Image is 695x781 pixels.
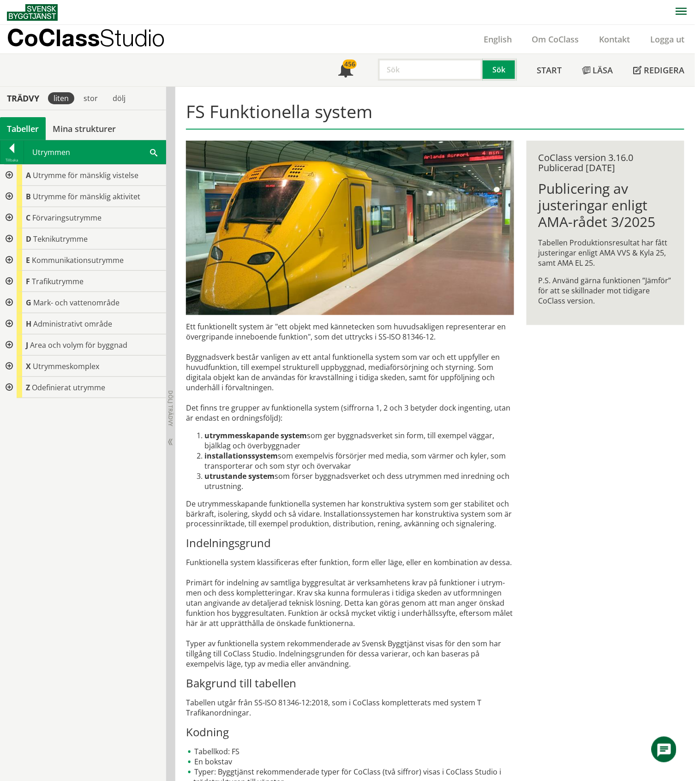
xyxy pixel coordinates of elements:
span: Utrymmeskomplex [33,361,99,371]
li: som ger byggnadsverket sin form, till exempel väggar, bjälklag och överbyggnader [204,430,514,451]
span: G [26,298,31,308]
li: som förser byggnadsverket och dess utrymmen med inredning och utrustning. [204,471,514,491]
a: Redigera [623,54,695,86]
span: X [26,361,31,371]
span: Teknikutrymme [33,234,88,244]
div: Utrymmen [24,141,166,164]
a: Om CoClass [522,34,589,45]
a: English [473,34,522,45]
a: 456 [328,54,363,86]
strong: utrustande system [204,471,275,481]
span: Läsa [593,65,613,76]
span: B [26,191,31,202]
span: D [26,234,31,244]
h3: Bakgrund till tabellen [186,677,514,691]
h3: Kodning [186,726,514,739]
div: CoClass version 3.16.0 Publicerad [DATE] [539,153,672,173]
input: Sök [378,59,483,81]
a: Läsa [572,54,623,86]
li: En bokstav [186,757,514,767]
h3: Indelningsgrund [186,537,514,550]
strong: installationssystem [204,451,278,461]
span: Z [26,382,30,393]
span: Studio [100,24,165,51]
a: Start [527,54,572,86]
a: Logga ut [641,34,695,45]
span: E [26,255,30,265]
p: Tabellen Produktionsresultat har fått justeringar enligt AMA VVS & Kyla 25, samt AMA EL 25. [539,238,672,268]
span: F [26,276,30,286]
span: Start [537,65,562,76]
a: Mina strukturer [46,117,123,140]
span: Mark- och vattenområde [33,298,120,308]
span: Area och volym för byggnad [30,340,127,350]
li: Tabellkod: FS [186,747,514,757]
span: Notifikationer [338,64,353,78]
img: Svensk Byggtjänst [7,4,58,21]
span: Dölj trädvy [167,390,174,426]
span: Utrymme för mänsklig aktivitet [33,191,140,202]
h1: FS Funktionella system [186,101,684,130]
p: P.S. Använd gärna funktionen ”Jämför” för att se skillnader mot tidigare CoClass version. [539,275,672,306]
p: CoClass [7,32,165,43]
div: Tillbaka [0,156,24,164]
a: CoClassStudio [7,25,185,54]
span: Trafikutrymme [32,276,84,286]
span: A [26,170,31,180]
div: liten [48,92,74,104]
span: J [26,340,28,350]
strong: utrymmesskapande system [204,430,307,441]
span: Sök i tabellen [150,147,157,157]
div: 456 [343,60,357,69]
img: arlanda-express-2.jpg [186,141,514,315]
div: Trädvy [2,93,44,103]
div: dölj [107,92,131,104]
a: Kontakt [589,34,641,45]
h1: Publicering av justeringar enligt AMA-rådet 3/2025 [539,180,672,230]
li: som exempelvis försörjer med media, som värmer och kyler, som trans­porterar och som styr och öve... [204,451,514,471]
span: Kommunikationsutrymme [32,255,124,265]
div: stor [78,92,103,104]
span: C [26,213,30,223]
span: Redigera [644,65,685,76]
button: Sök [483,59,517,81]
span: Utrymme för mänsklig vistelse [33,170,138,180]
span: H [26,319,31,329]
span: Odefinierat utrymme [32,382,105,393]
span: Administrativt område [33,319,112,329]
span: Förvaringsutrymme [32,213,102,223]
